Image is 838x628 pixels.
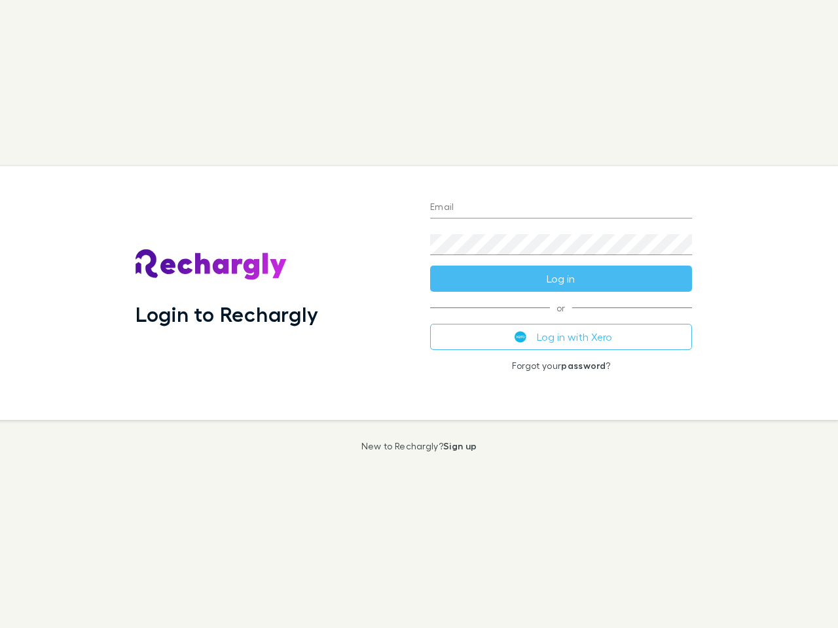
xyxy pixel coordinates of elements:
a: password [561,360,606,371]
p: Forgot your ? [430,360,692,371]
p: New to Rechargly? [361,441,477,451]
h1: Login to Rechargly [136,302,318,326]
img: Xero's logo [515,331,526,343]
img: Rechargly's Logo [136,249,287,281]
a: Sign up [443,440,477,451]
button: Log in [430,266,692,292]
button: Log in with Xero [430,324,692,350]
